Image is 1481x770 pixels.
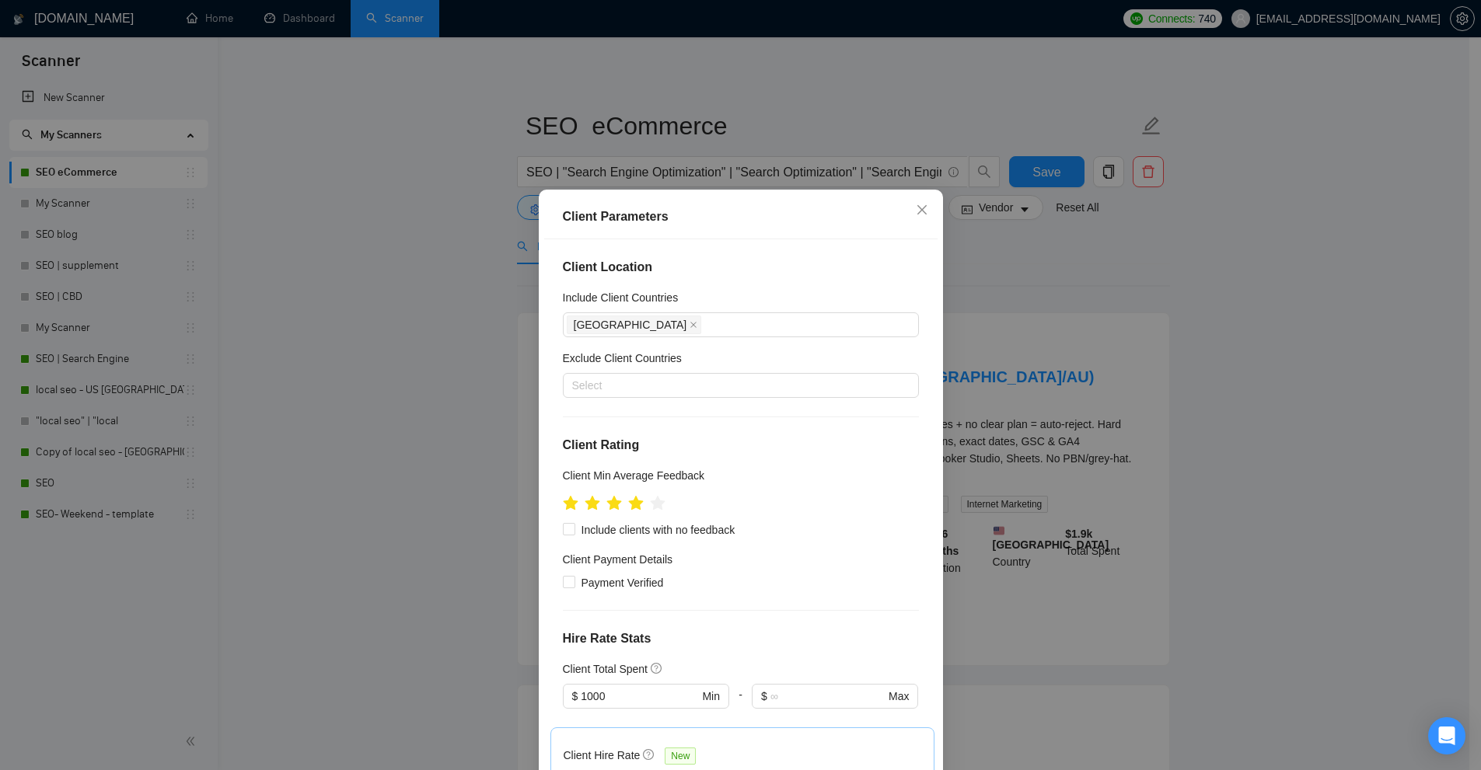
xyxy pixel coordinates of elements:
span: star [606,496,622,511]
h5: Include Client Countries [563,289,679,306]
span: star [585,496,600,511]
span: Max [889,688,909,705]
h4: Client Rating [563,436,919,455]
div: - [729,684,752,727]
h5: Client Min Average Feedback [563,467,705,484]
span: close [690,321,697,329]
input: 0 [581,688,699,705]
h4: Client Payment Details [563,551,673,568]
h5: Exclude Client Countries [563,350,682,367]
button: Close [901,190,943,232]
span: Include clients with no feedback [575,521,742,538]
input: ∞ [770,688,885,705]
span: [GEOGRAPHIC_DATA] [574,316,687,333]
span: question-circle [651,662,663,674]
h5: Client Total Spent [563,660,648,678]
h5: Client Hire Rate [564,747,641,764]
div: Open Intercom Messenger [1428,717,1465,754]
div: Client Parameters [563,207,919,226]
span: United States [567,315,702,334]
span: star [563,496,578,511]
h4: Client Location [563,258,919,277]
span: Payment Verified [575,574,670,591]
span: question-circle [643,748,655,761]
span: star [650,496,665,511]
span: New [665,747,696,765]
span: Min [702,688,720,705]
h4: Hire Rate Stats [563,629,919,648]
span: $ [761,688,767,705]
span: close [916,204,928,216]
span: star [628,496,644,511]
span: $ [572,688,578,705]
